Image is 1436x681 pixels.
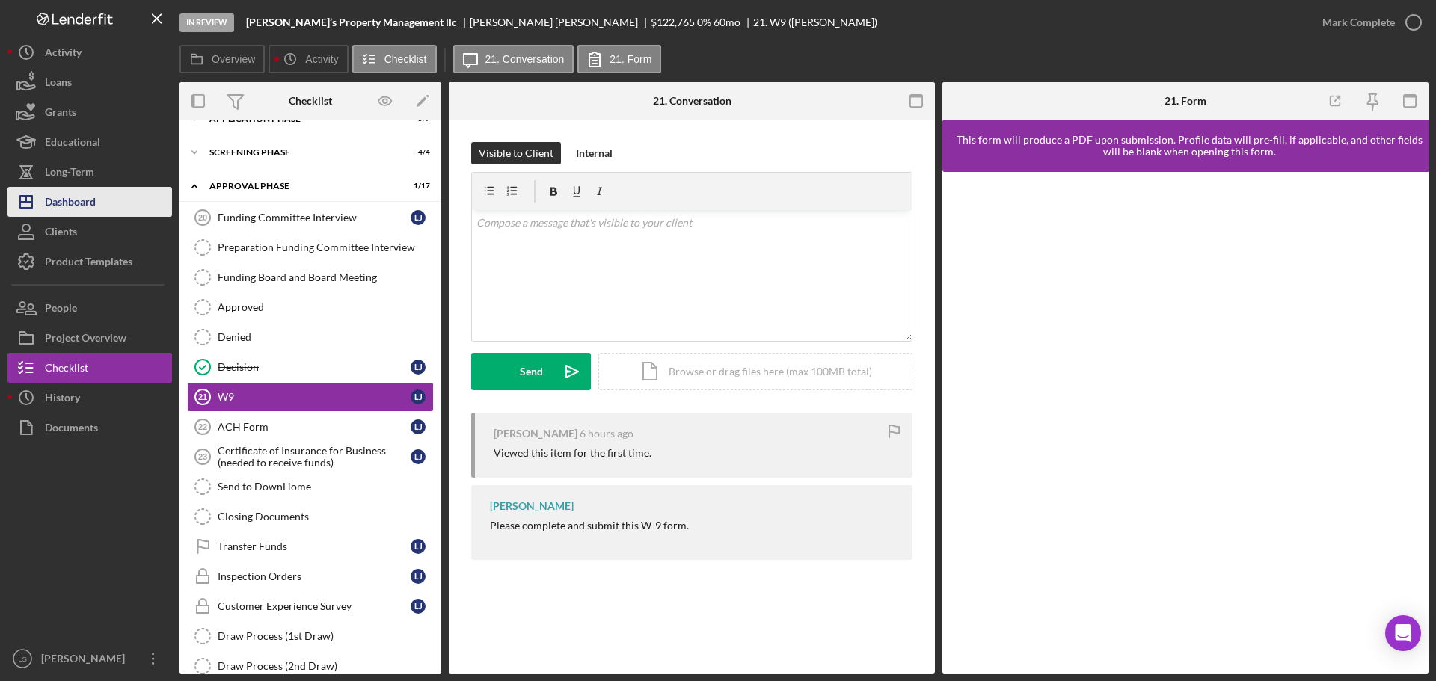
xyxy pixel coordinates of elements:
a: Draw Process (2nd Draw) [187,651,434,681]
button: Send [471,353,591,390]
div: [PERSON_NAME] [PERSON_NAME] [470,16,651,28]
div: L J [411,389,426,404]
div: L J [411,569,426,584]
label: 21. Conversation [485,53,565,65]
div: 4 / 4 [403,148,430,157]
div: Certificate of Insurance for Business (needed to receive funds) [218,445,411,469]
div: L J [411,599,426,614]
label: Checklist [384,53,427,65]
div: Viewed this item for the first time. [494,447,651,459]
div: Screening Phase [209,148,393,157]
b: [PERSON_NAME]’s Property Management llc [246,16,457,28]
a: Funding Board and Board Meeting [187,262,434,292]
a: Inspection OrdersLJ [187,561,434,591]
tspan: 20 [198,213,207,222]
tspan: 21 [198,392,207,401]
div: ACH Form [218,421,411,433]
a: Approved [187,292,434,322]
div: Send to DownHome [218,481,433,493]
time: 2025-09-25 13:52 [580,428,633,440]
a: DecisionLJ [187,352,434,382]
div: Closing Documents [218,511,433,523]
div: In Review [179,13,234,32]
div: 1 / 17 [403,182,430,191]
div: Open Intercom Messenger [1385,615,1421,651]
button: 21. Conversation [453,45,574,73]
div: [PERSON_NAME] [490,500,574,512]
div: 21. Conversation [653,95,731,107]
a: 20Funding Committee InterviewLJ [187,203,434,232]
button: Internal [568,142,620,164]
div: L J [411,539,426,554]
button: 21. Form [577,45,661,73]
div: Visible to Client [479,142,553,164]
div: Internal [576,142,613,164]
a: Transfer FundsLJ [187,531,434,561]
button: Overview [179,45,265,73]
button: Visible to Client [471,142,561,164]
button: Activity [269,45,348,73]
a: 22ACH FormLJ [187,412,434,442]
div: Send [520,353,543,390]
a: Closing Documents [187,502,434,531]
div: L J [411,419,426,434]
a: Send to DownHome [187,472,434,502]
div: Customer Experience Survey [218,600,411,612]
div: Denied [218,331,433,343]
div: This form will produce a PDF upon submission. Profile data will pre-fill, if applicable, and othe... [950,134,1429,158]
a: Denied [187,322,434,352]
div: Draw Process (1st Draw) [218,630,433,642]
div: Approval Phase [209,182,393,191]
div: 21. Form [1165,95,1206,107]
div: [PERSON_NAME] [37,644,135,677]
button: LS[PERSON_NAME] [7,644,172,674]
text: LS [18,655,27,663]
a: 23Certificate of Insurance for Business (needed to receive funds)LJ [187,442,434,472]
div: Mark Complete [1322,7,1395,37]
a: Draw Process (1st Draw) [187,621,434,651]
iframe: Lenderfit form [957,187,1415,659]
label: 21. Form [610,53,651,65]
label: Activity [305,53,338,65]
div: W9 [218,391,411,403]
a: Customer Experience SurveyLJ [187,591,434,621]
div: Checklist [289,95,332,107]
div: Approved [218,301,433,313]
tspan: 23 [198,452,207,461]
div: 0 % [697,16,711,28]
button: Checklist [352,45,437,73]
div: Please complete and submit this W-9 form. [490,520,689,531]
a: Preparation Funding Committee Interview [187,232,434,262]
